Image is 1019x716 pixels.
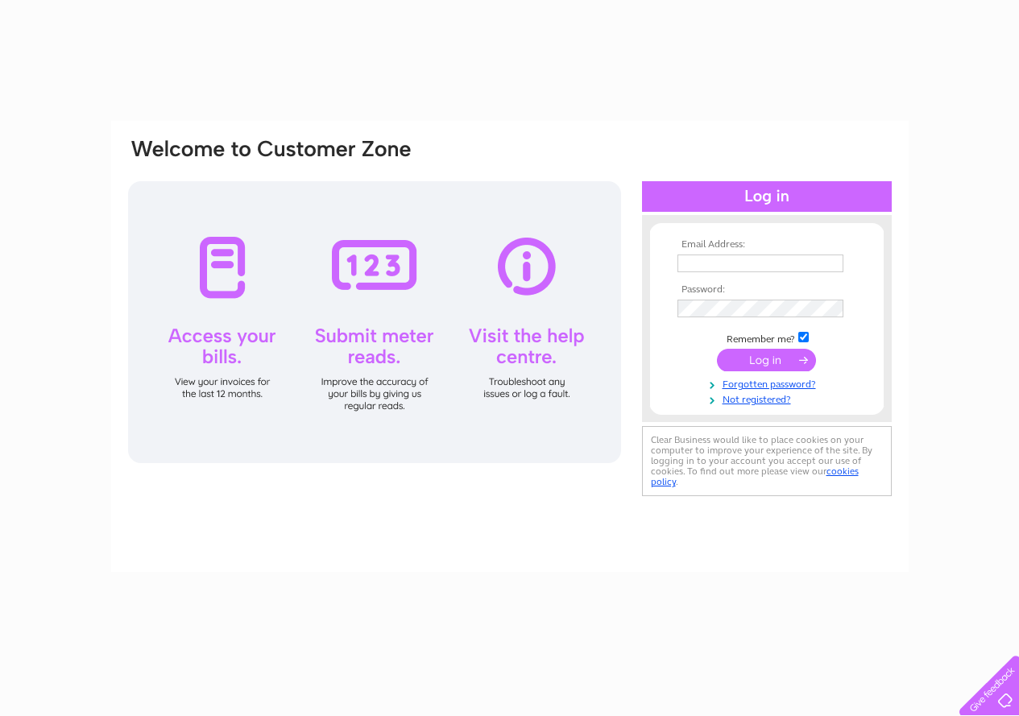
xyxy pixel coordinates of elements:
[673,329,860,346] td: Remember me?
[717,349,816,371] input: Submit
[677,375,860,391] a: Forgotten password?
[651,466,859,487] a: cookies policy
[642,426,892,496] div: Clear Business would like to place cookies on your computer to improve your experience of the sit...
[677,391,860,406] a: Not registered?
[673,239,860,250] th: Email Address:
[673,284,860,296] th: Password:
